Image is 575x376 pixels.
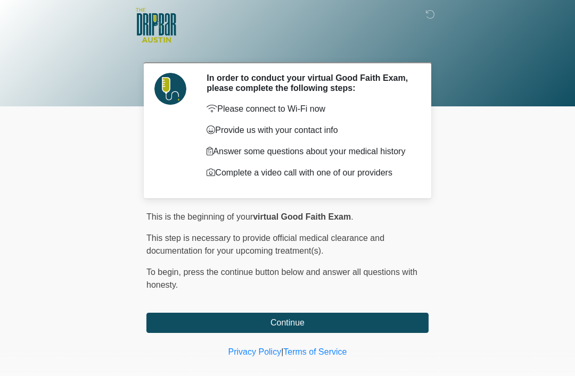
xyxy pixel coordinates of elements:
span: press the continue button below and answer all questions with honesty. [146,268,417,289]
img: Agent Avatar [154,73,186,105]
span: This is the beginning of your [146,212,253,221]
a: Privacy Policy [228,347,282,356]
img: The DRIPBaR - Austin The Domain Logo [136,8,176,43]
h2: In order to conduct your virtual Good Faith Exam, please complete the following steps: [207,73,413,93]
p: Provide us with your contact info [207,124,413,137]
p: Please connect to Wi-Fi now [207,103,413,115]
span: This step is necessary to provide official medical clearance and documentation for your upcoming ... [146,233,384,255]
button: Continue [146,313,429,333]
span: To begin, [146,268,183,277]
a: | [281,347,283,356]
a: Terms of Service [283,347,347,356]
p: Complete a video call with one of our providers [207,166,413,179]
span: . [351,212,353,221]
p: Answer some questions about your medical history [207,145,413,158]
strong: virtual Good Faith Exam [253,212,351,221]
